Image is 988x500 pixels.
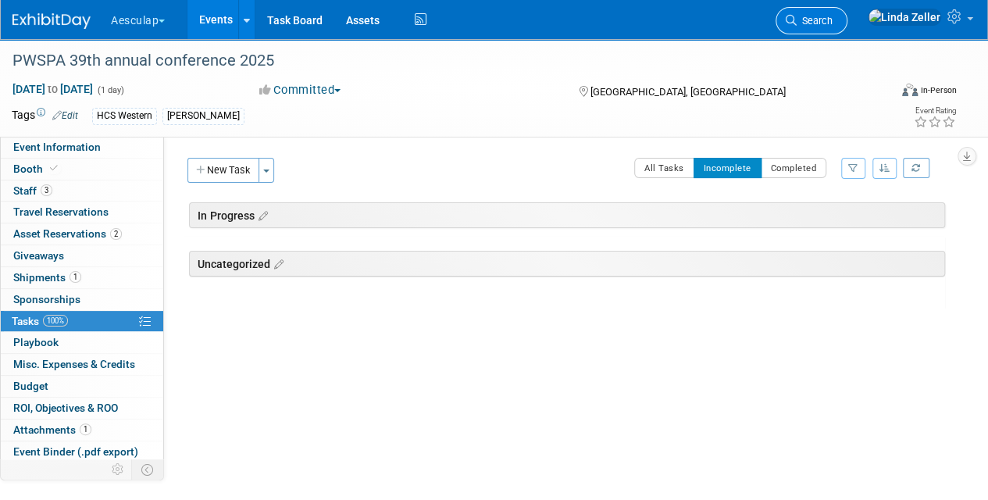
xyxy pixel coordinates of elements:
[189,202,945,228] div: In Progress
[1,354,163,375] a: Misc. Expenses & Credits
[1,137,163,158] a: Event Information
[1,289,163,310] a: Sponsorships
[12,82,94,96] span: [DATE] [DATE]
[132,459,164,480] td: Toggle Event Tabs
[13,402,118,414] span: ROI, Objectives & ROO
[270,255,284,271] a: Edit sections
[45,83,60,95] span: to
[13,423,91,436] span: Attachments
[1,420,163,441] a: Attachments1
[41,184,52,196] span: 3
[1,311,163,332] a: Tasks100%
[1,223,163,245] a: Asset Reservations2
[255,207,268,223] a: Edit sections
[590,86,785,98] span: [GEOGRAPHIC_DATA], [GEOGRAPHIC_DATA]
[189,251,945,277] div: Uncategorized
[13,271,81,284] span: Shipments
[13,141,101,153] span: Event Information
[80,423,91,435] span: 1
[52,110,78,121] a: Edit
[187,158,259,183] button: New Task
[110,228,122,240] span: 2
[819,81,957,105] div: Event Format
[7,47,876,75] div: PWSPA 39th annual conference 2025
[797,15,833,27] span: Search
[96,85,124,95] span: (1 day)
[1,180,163,202] a: Staff3
[903,158,929,178] a: Refresh
[1,441,163,462] a: Event Binder (.pdf export)
[162,108,244,124] div: [PERSON_NAME]
[1,376,163,397] a: Budget
[43,315,68,327] span: 100%
[70,271,81,283] span: 1
[914,107,956,115] div: Event Rating
[761,158,827,178] button: Completed
[634,158,694,178] button: All Tasks
[1,245,163,266] a: Giveaways
[105,459,132,480] td: Personalize Event Tab Strip
[1,159,163,180] a: Booth
[13,445,138,458] span: Event Binder (.pdf export)
[1,332,163,353] a: Playbook
[12,315,68,327] span: Tasks
[13,227,122,240] span: Asset Reservations
[12,13,91,29] img: ExhibitDay
[1,202,163,223] a: Travel Reservations
[92,108,157,124] div: HCS Western
[50,164,58,173] i: Booth reservation complete
[776,7,847,34] a: Search
[1,267,163,288] a: Shipments1
[694,158,762,178] button: Incomplete
[12,107,78,125] td: Tags
[13,380,48,392] span: Budget
[254,82,347,98] button: Committed
[13,293,80,305] span: Sponsorships
[13,205,109,218] span: Travel Reservations
[902,84,918,96] img: Format-Inperson.png
[13,162,61,175] span: Booth
[13,336,59,348] span: Playbook
[1,398,163,419] a: ROI, Objectives & ROO
[13,184,52,197] span: Staff
[920,84,957,96] div: In-Person
[868,9,941,26] img: Linda Zeller
[13,358,135,370] span: Misc. Expenses & Credits
[13,249,64,262] span: Giveaways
